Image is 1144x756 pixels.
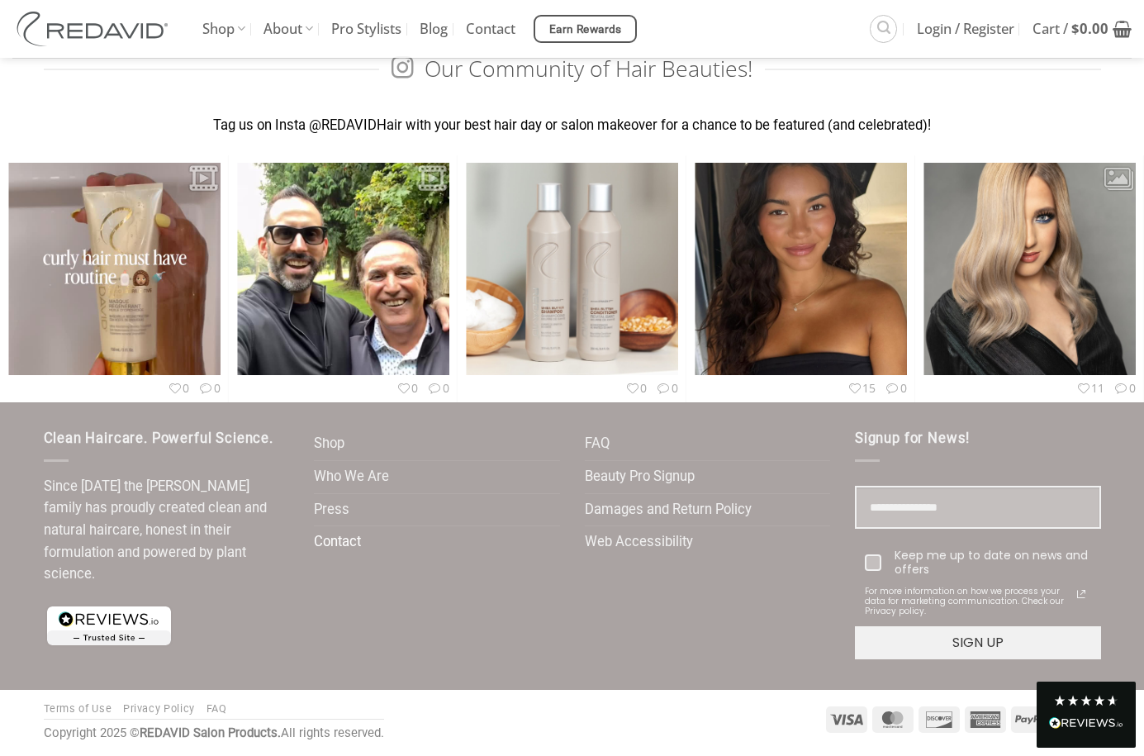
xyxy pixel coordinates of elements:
div: Read All Reviews [1049,714,1123,735]
: 00 [458,155,686,402]
input: Email field [855,486,1101,530]
div: 4.8 Stars [1053,694,1119,707]
img: thumbnail_3723109070807314965.jpg [466,136,678,402]
span: 0 [884,380,907,396]
a: Terms of Use [44,702,112,715]
a: Contact [314,526,361,559]
span: Login / Register [917,8,1014,50]
span: 0 [396,380,419,396]
a: Beauty Pro Signup [585,461,695,493]
span: Cart / [1032,8,1108,50]
img: reviews-trust-logo-1.png [44,603,174,649]
span: Clean Haircare. Powerful Science. [44,430,273,446]
span: 0 [197,380,221,396]
span: 0 [426,380,449,396]
div: Copyright 2025 © All rights reserved. [44,724,384,744]
a: Press [314,494,349,526]
a: Who We Are [314,461,389,493]
span: For more information on how we process your data for marketing communication. Check our Privacy p... [865,587,1071,616]
strong: REDAVID Salon Products. [140,725,281,740]
img: thumbnail_3724579421001199396.jpg [237,81,449,458]
: 110 [915,155,1144,402]
p: Since [DATE] the [PERSON_NAME] family has proudly created clean and natural haircare, honest in t... [44,476,290,586]
bdi: 0.00 [1071,19,1108,38]
span: 0 [624,380,648,396]
a: Read our Privacy Policy [1071,584,1091,604]
span: 0 [655,380,678,396]
: 150 [686,155,915,402]
a: Search [870,15,897,42]
a: FAQ [206,702,227,715]
a: Privacy Policy [123,702,195,715]
span: 0 [1113,380,1136,396]
span: 0 [167,380,190,396]
img: thumbnail_3720240900724616772.jpg [923,136,1136,402]
div: Payment icons [824,704,1101,733]
span: 11 [1075,380,1105,396]
span: Earn Rewards [549,21,622,39]
img: thumbnail_3725259793205681927.jpg [8,81,221,458]
span: $ [1071,19,1080,38]
img: thumbnail_3722388528244556654.jpg [695,128,907,411]
: 00 [229,155,458,402]
div: Read All Reviews [1037,682,1136,748]
svg: link icon [1071,584,1091,604]
a: Web Accessibility [585,526,693,559]
a: Shop [314,428,344,460]
span: Our Community of Hair Beauties! [392,55,752,83]
a: Damages and Return Policy [585,494,752,526]
img: REVIEWS.io [1049,717,1123,729]
div: Keep me up to date on news and offers [895,549,1091,577]
img: REDAVID Salon Products | United States [12,12,178,46]
button: SIGN UP [855,626,1101,659]
span: Signup for News! [855,430,970,446]
a: FAQ [585,428,610,460]
span: 15 [847,380,876,396]
a: Earn Rewards [534,15,637,43]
